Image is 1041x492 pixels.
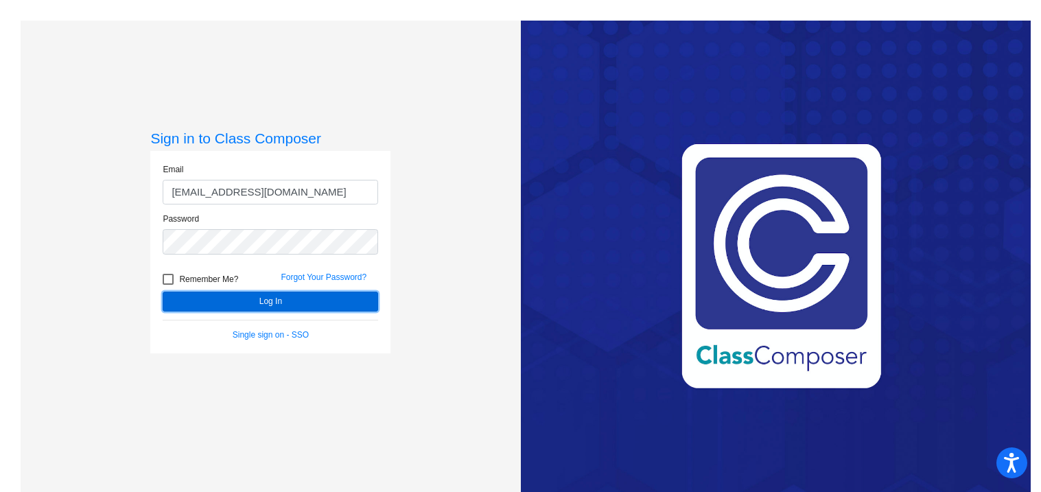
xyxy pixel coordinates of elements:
[163,292,378,312] button: Log In
[163,163,183,176] label: Email
[281,272,366,282] a: Forgot Your Password?
[163,213,199,225] label: Password
[233,330,309,340] a: Single sign on - SSO
[150,130,390,147] h3: Sign in to Class Composer
[179,271,238,288] span: Remember Me?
